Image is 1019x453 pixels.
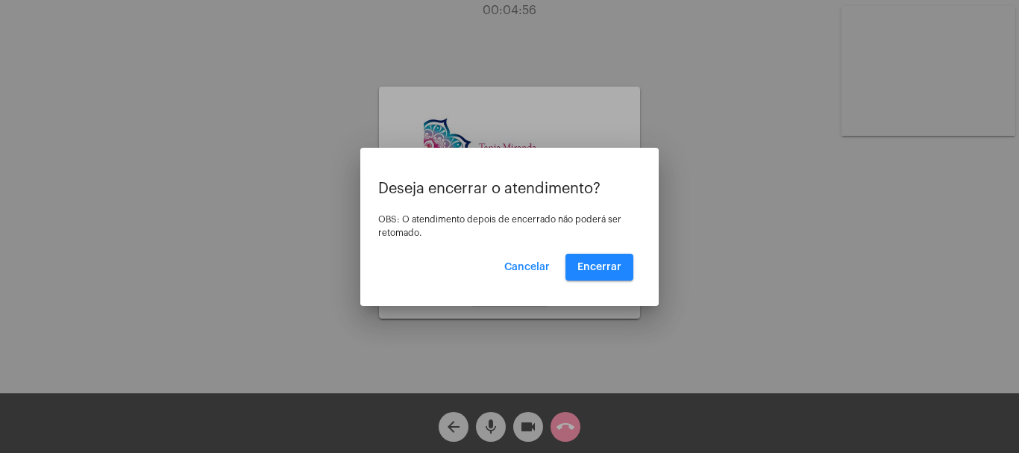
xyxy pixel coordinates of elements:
[378,215,621,237] span: OBS: O atendimento depois de encerrado não poderá ser retomado.
[577,262,621,272] span: Encerrar
[565,254,633,281] button: Encerrar
[492,254,562,281] button: Cancelar
[378,181,641,197] p: Deseja encerrar o atendimento?
[504,262,550,272] span: Cancelar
